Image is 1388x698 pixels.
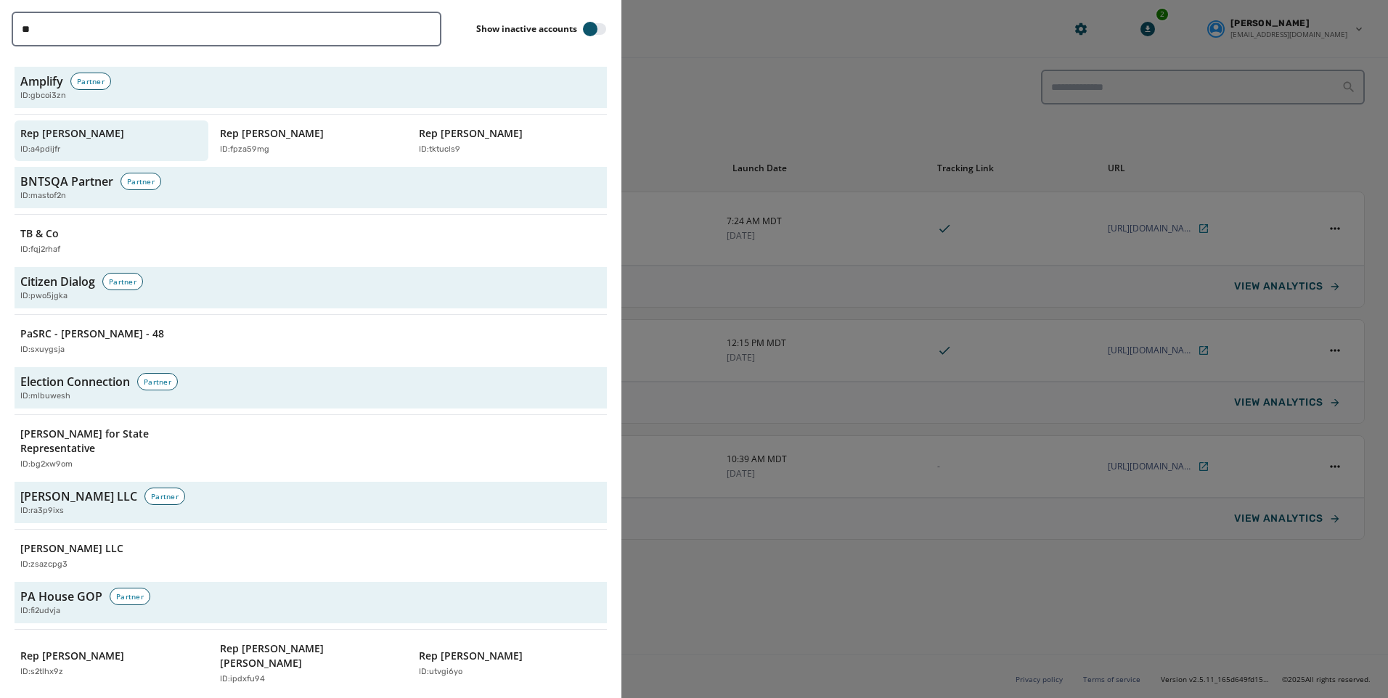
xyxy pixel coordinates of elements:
h3: BNTSQA Partner [20,173,113,190]
span: ID: ra3p9ixs [20,505,64,517]
p: PaSRC - [PERSON_NAME] - 48 [20,327,164,341]
p: ID: utvgi6yo [419,666,462,678]
label: Show inactive accounts [476,23,577,35]
h3: Citizen Dialog [20,273,95,290]
button: Rep [PERSON_NAME] [PERSON_NAME]ID:ipdxfu94 [214,636,408,691]
button: Rep [PERSON_NAME]ID:utvgi6yo [413,636,607,691]
button: Rep [PERSON_NAME]ID:fpza59mg [214,120,408,162]
p: Rep [PERSON_NAME] [PERSON_NAME] [220,641,388,670]
button: PA House GOPPartnerID:fi2udvja [15,582,607,623]
h3: [PERSON_NAME] LLC [20,488,137,505]
p: ID: fqj2rhaf [20,244,60,256]
button: BNTSQA PartnerPartnerID:mastof2n [15,167,607,208]
p: Rep [PERSON_NAME] [419,126,523,141]
div: Partner [102,273,143,290]
button: [PERSON_NAME] LLCID:zsazcpg3 [15,535,208,577]
button: Citizen DialogPartnerID:pwo5jgka [15,267,607,308]
button: Rep [PERSON_NAME]ID:tktucls9 [413,120,607,162]
p: TB & Co [20,226,59,241]
p: ID: tktucls9 [419,144,460,156]
button: Rep [PERSON_NAME]ID:s2tlhx9z [15,636,208,691]
button: PaSRC - [PERSON_NAME] - 48ID:sxuygsja [15,321,208,362]
h3: PA House GOP [20,588,102,605]
p: ID: sxuygsja [20,344,65,356]
div: Partner [110,588,150,605]
p: Rep [PERSON_NAME] [220,126,324,141]
div: Partner [121,173,161,190]
button: Rep [PERSON_NAME]ID:a4pdijfr [15,120,208,162]
body: Rich Text Area [12,12,473,28]
span: ID: mlbuwesh [20,390,70,403]
div: Partner [137,373,178,390]
p: ID: a4pdijfr [20,144,60,156]
button: Election ConnectionPartnerID:mlbuwesh [15,367,607,408]
h3: Amplify [20,73,63,90]
p: Rep [PERSON_NAME] [419,649,523,663]
p: ID: ipdxfu94 [220,673,265,686]
div: Partner [70,73,111,90]
button: [PERSON_NAME] for State RepresentativeID:bg2xw9om [15,421,208,477]
span: ID: pwo5jgka [20,290,68,303]
p: Rep [PERSON_NAME] [20,649,124,663]
span: ID: mastof2n [20,190,66,202]
p: ID: zsazcpg3 [20,559,68,571]
p: Rep [PERSON_NAME] [20,126,124,141]
span: ID: gbcoi3zn [20,90,66,102]
button: AmplifyPartnerID:gbcoi3zn [15,67,607,108]
button: [PERSON_NAME] LLCPartnerID:ra3p9ixs [15,482,607,523]
p: ID: bg2xw9om [20,459,73,471]
p: ID: fpza59mg [220,144,269,156]
p: [PERSON_NAME] LLC [20,541,123,556]
span: ID: fi2udvja [20,605,60,617]
h3: Election Connection [20,373,130,390]
div: Partner [144,488,185,505]
p: [PERSON_NAME] for State Representative [20,427,188,456]
p: ID: s2tlhx9z [20,666,63,678]
button: TB & CoID:fqj2rhaf [15,221,208,262]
